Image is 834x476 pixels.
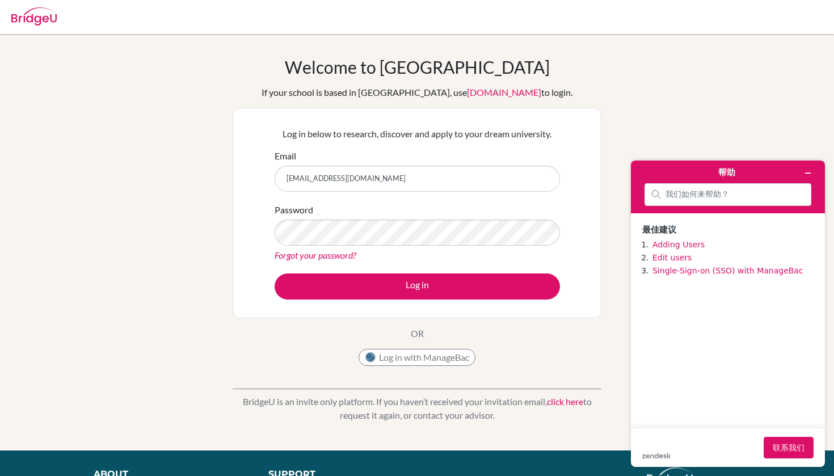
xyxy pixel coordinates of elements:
[275,149,296,163] label: Email
[233,395,601,422] p: BridgeU is an invite only platform. If you haven’t received your invitation email, to request it ...
[29,7,47,18] span: 帮助
[262,86,572,99] div: If your school is based in [GEOGRAPHIC_DATA], use to login.
[275,250,356,260] a: Forgot your password?
[285,57,550,77] h1: Welcome to [GEOGRAPHIC_DATA]
[275,273,560,300] button: Log in
[359,349,475,366] button: Log in with ManageBac
[11,7,57,26] img: Bridge-U
[275,127,560,141] p: Log in below to research, discover and apply to your dream university.
[411,327,424,340] p: OR
[547,396,583,407] a: click here
[275,203,313,217] label: Password
[467,87,541,98] a: [DOMAIN_NAME]
[622,151,834,476] iframe: 在这里找到更多信息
